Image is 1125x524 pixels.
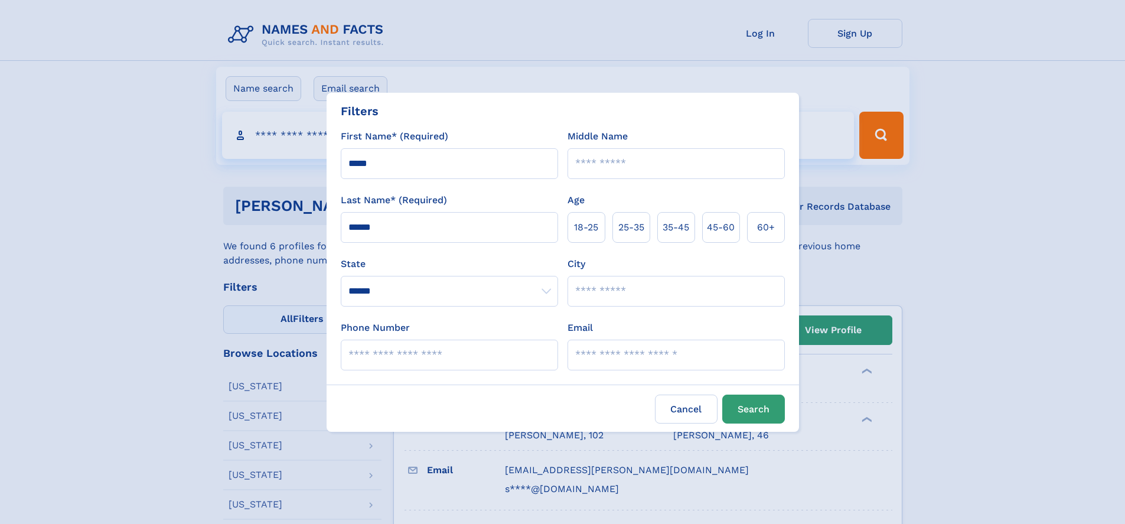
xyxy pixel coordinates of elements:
[707,220,735,235] span: 45‑60
[655,395,718,424] label: Cancel
[663,220,689,235] span: 35‑45
[757,220,775,235] span: 60+
[568,193,585,207] label: Age
[568,129,628,144] label: Middle Name
[341,193,447,207] label: Last Name* (Required)
[341,129,448,144] label: First Name* (Required)
[574,220,598,235] span: 18‑25
[341,257,558,271] label: State
[568,257,585,271] label: City
[618,220,644,235] span: 25‑35
[341,102,379,120] div: Filters
[568,321,593,335] label: Email
[341,321,410,335] label: Phone Number
[722,395,785,424] button: Search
